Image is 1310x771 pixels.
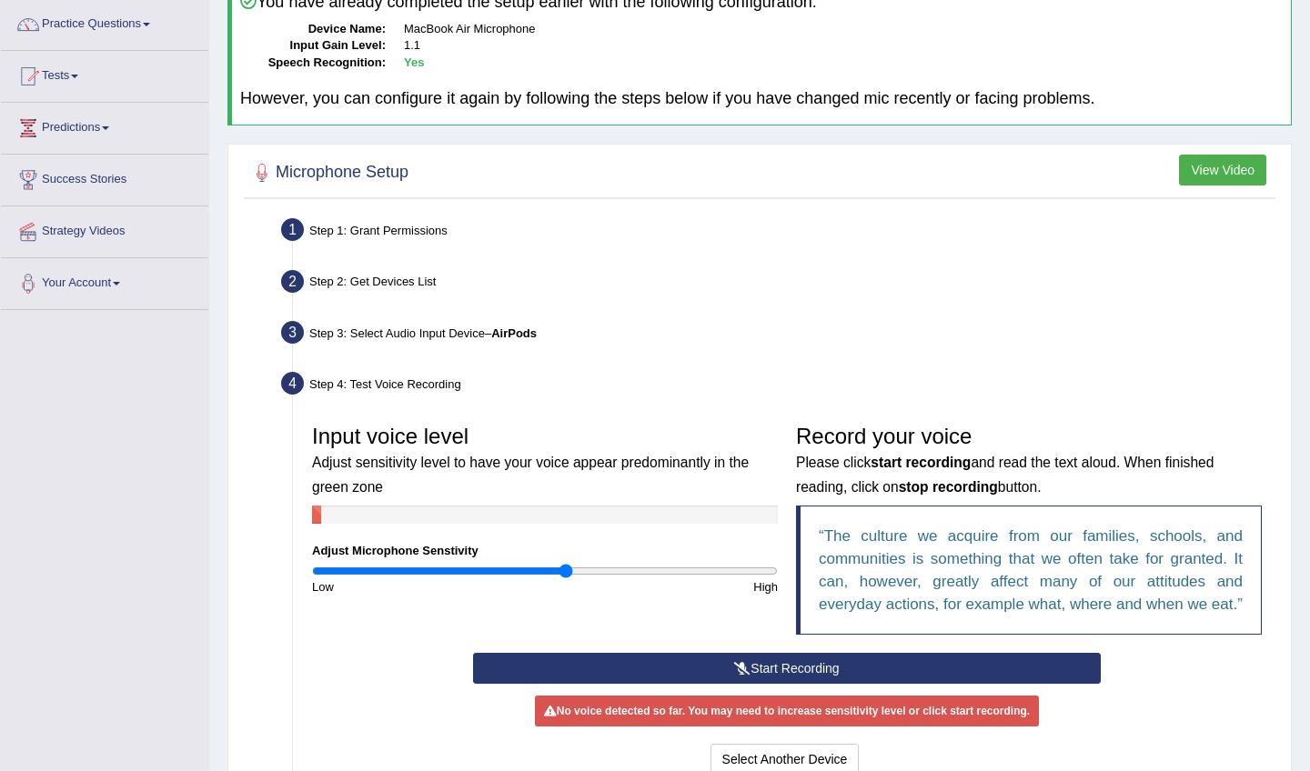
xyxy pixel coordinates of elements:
a: Strategy Videos [1,206,208,252]
div: Step 2: Get Devices List [273,265,1283,305]
small: Adjust sensitivity level to have your voice appear predominantly in the green zone [312,455,749,494]
dt: Speech Recognition: [240,55,386,72]
div: Step 3: Select Audio Input Device [273,315,1283,355]
a: Success Stories [1,155,208,200]
small: Please click and read the text aloud. When finished reading, click on button. [796,455,1214,494]
h3: Record your voice [796,425,1262,496]
a: Tests [1,51,208,96]
h3: Input voice level [312,425,778,496]
h4: However, you can configure it again by following the steps below if you have changed mic recently... [240,90,1283,108]
div: High [545,578,787,596]
dd: 1.1 [404,37,1283,55]
b: Yes [404,55,424,69]
button: Start Recording [473,653,1100,684]
dd: MacBook Air Microphone [404,21,1283,38]
label: Adjust Microphone Senstivity [312,542,479,559]
dt: Input Gain Level: [240,37,386,55]
a: Your Account [1,258,208,304]
b: AirPods [491,326,537,340]
dt: Device Name: [240,21,386,38]
div: No voice detected so far. You may need to increase sensitivity level or click start recording. [535,696,1039,726]
button: View Video [1179,155,1266,185]
a: Predictions [1,103,208,148]
b: stop recording [899,479,998,495]
b: start recording [871,455,971,470]
div: Step 4: Test Voice Recording [273,366,1283,406]
div: Low [303,578,545,596]
h2: Microphone Setup [248,159,408,186]
q: The culture we acquire from our families, schools, and communities is something that we often tak... [819,527,1243,613]
div: Step 1: Grant Permissions [273,213,1283,253]
span: – [485,326,537,340]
